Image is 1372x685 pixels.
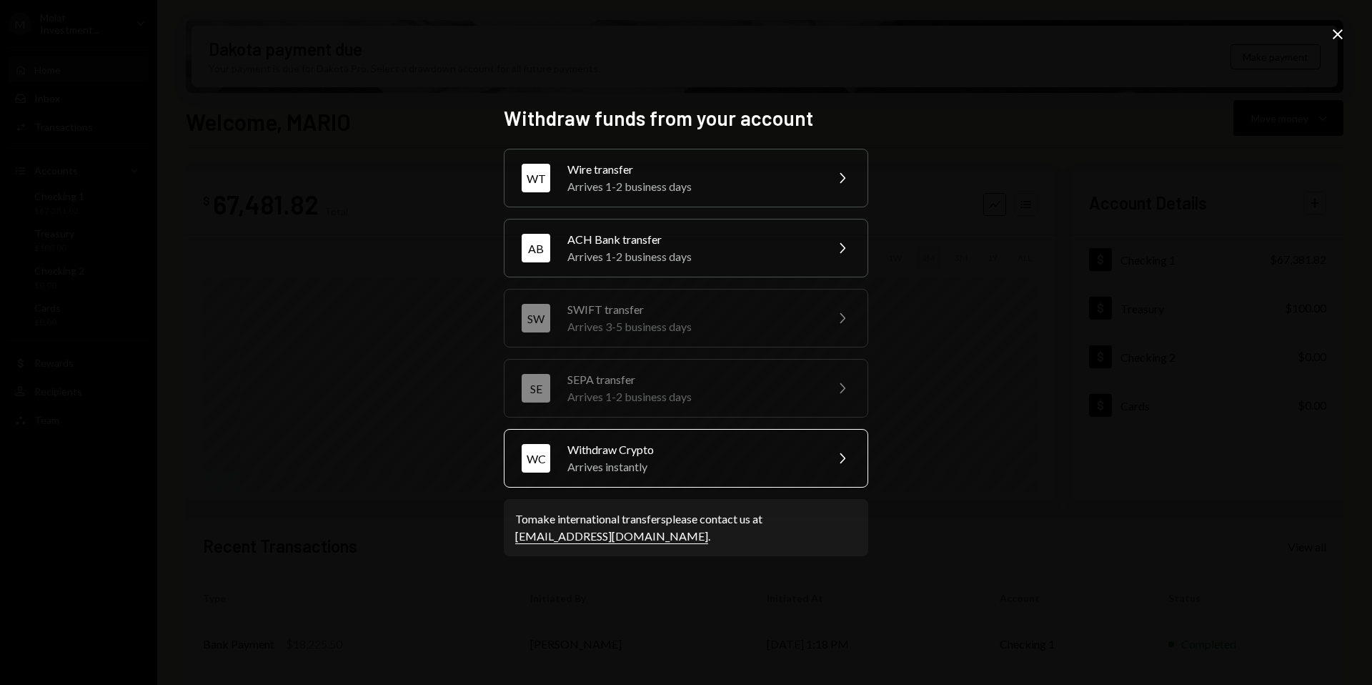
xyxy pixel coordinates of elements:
button: SESEPA transferArrives 1-2 business days [504,359,868,418]
h2: Withdraw funds from your account [504,104,868,132]
button: WTWire transferArrives 1-2 business days [504,149,868,207]
div: To make international transfers please contact us at . [515,511,857,545]
div: Wire transfer [567,161,816,178]
div: Arrives 1-2 business days [567,388,816,405]
div: ACH Bank transfer [567,231,816,248]
div: Arrives 1-2 business days [567,248,816,265]
div: WC [522,444,550,473]
div: SW [522,304,550,332]
div: SE [522,374,550,403]
div: WT [522,164,550,192]
div: SWIFT transfer [567,301,816,318]
div: AB [522,234,550,262]
button: ABACH Bank transferArrives 1-2 business days [504,219,868,277]
button: SWSWIFT transferArrives 3-5 business days [504,289,868,348]
div: Withdraw Crypto [567,441,816,458]
div: Arrives instantly [567,458,816,475]
div: Arrives 3-5 business days [567,318,816,335]
a: [EMAIL_ADDRESS][DOMAIN_NAME] [515,529,708,544]
div: SEPA transfer [567,371,816,388]
div: Arrives 1-2 business days [567,178,816,195]
button: WCWithdraw CryptoArrives instantly [504,429,868,488]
